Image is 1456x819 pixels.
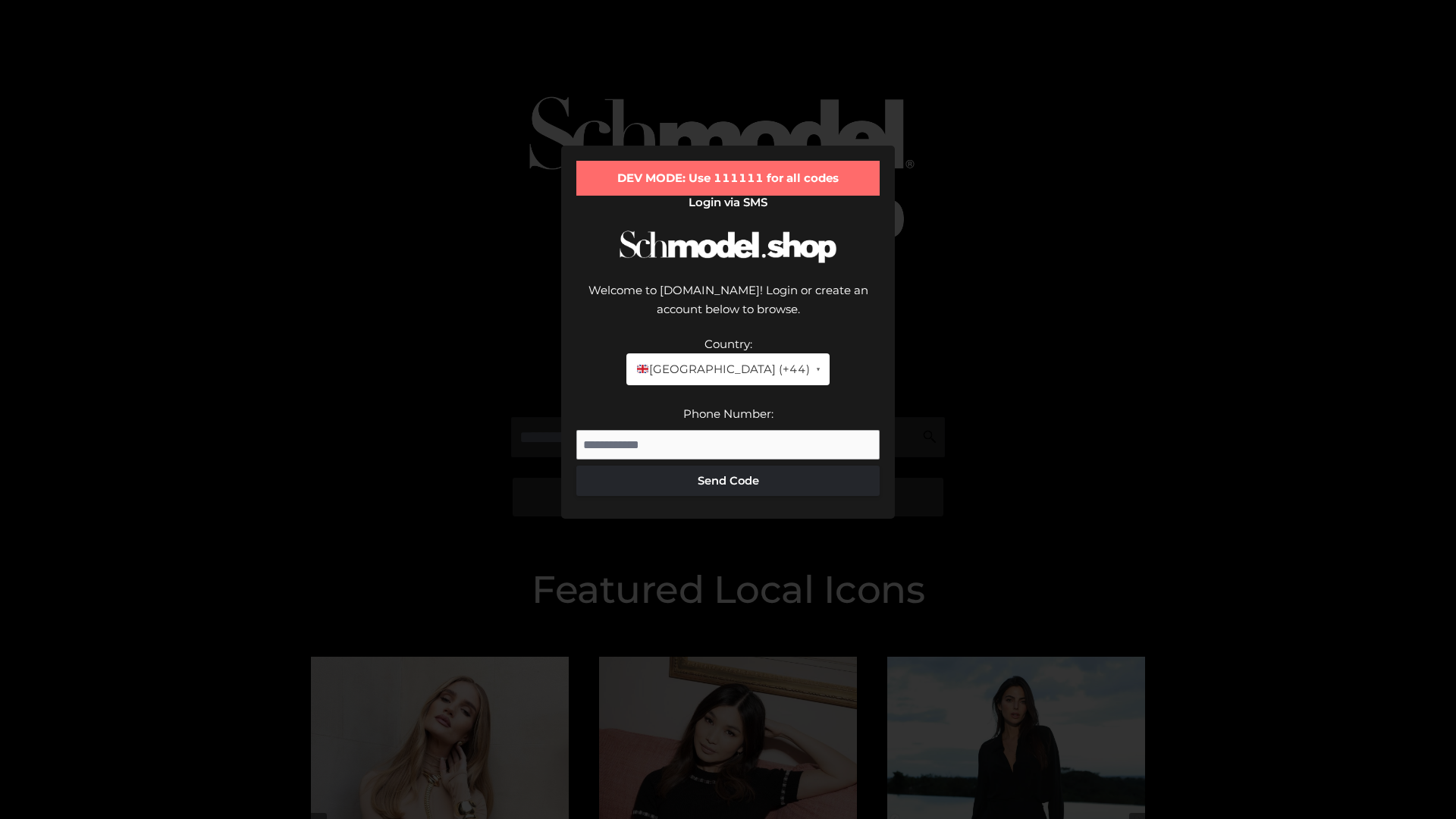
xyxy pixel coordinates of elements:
img: 🇬🇧 [637,363,648,375]
img: Schmodel Logo [614,217,842,277]
h2: Login via SMS [576,196,880,209]
button: Send Code [576,466,880,496]
div: Welcome to [DOMAIN_NAME]! Login or create an account below to browse. [576,281,880,334]
div: DEV MODE: Use 111111 for all codes [576,161,880,196]
label: Country: [704,337,752,351]
span: [GEOGRAPHIC_DATA] (+44) [635,359,809,379]
label: Phone Number: [683,406,773,421]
